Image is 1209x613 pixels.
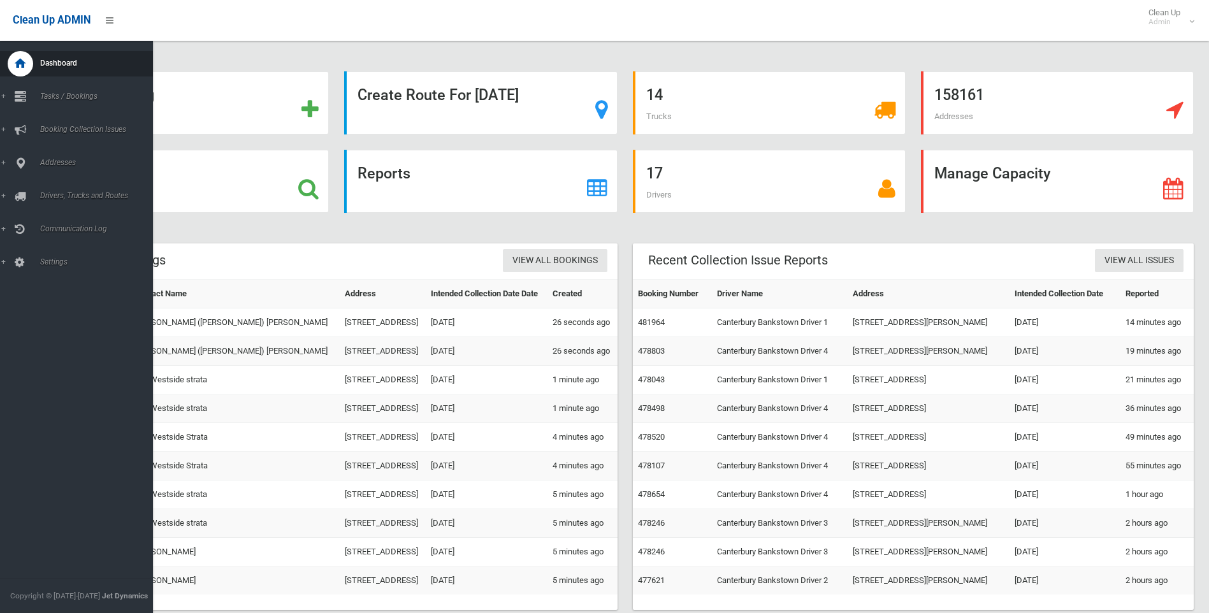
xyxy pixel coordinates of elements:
[426,480,547,509] td: [DATE]
[1010,480,1120,509] td: [DATE]
[426,366,547,394] td: [DATE]
[340,480,426,509] td: [STREET_ADDRESS]
[1120,480,1194,509] td: 1 hour ago
[1010,509,1120,538] td: [DATE]
[848,308,1010,337] td: [STREET_ADDRESS][PERSON_NAME]
[36,59,163,68] span: Dashboard
[1120,280,1194,308] th: Reported
[848,280,1010,308] th: Address
[129,480,340,509] td: Rye Westside strata
[638,461,665,470] a: 478107
[340,280,426,308] th: Address
[1120,337,1194,366] td: 19 minutes ago
[1120,366,1194,394] td: 21 minutes ago
[646,190,672,199] span: Drivers
[340,394,426,423] td: [STREET_ADDRESS]
[36,224,163,233] span: Communication Log
[547,280,618,308] th: Created
[547,509,618,538] td: 5 minutes ago
[934,112,973,121] span: Addresses
[102,591,148,600] strong: Jet Dynamics
[36,191,163,200] span: Drivers, Trucks and Routes
[426,538,547,566] td: [DATE]
[1120,308,1194,337] td: 14 minutes ago
[547,480,618,509] td: 5 minutes ago
[633,150,906,213] a: 17 Drivers
[344,71,617,134] a: Create Route For [DATE]
[848,394,1010,423] td: [STREET_ADDRESS]
[426,509,547,538] td: [DATE]
[340,423,426,452] td: [STREET_ADDRESS]
[1120,566,1194,595] td: 2 hours ago
[921,150,1194,213] a: Manage Capacity
[712,337,848,366] td: Canterbury Bankstown Driver 4
[848,452,1010,480] td: [STREET_ADDRESS]
[638,518,665,528] a: 478246
[1010,538,1120,566] td: [DATE]
[646,112,672,121] span: Trucks
[129,538,340,566] td: [PERSON_NAME]
[547,423,618,452] td: 4 minutes ago
[1010,366,1120,394] td: [DATE]
[426,280,547,308] th: Intended Collection Date Date
[36,158,163,167] span: Addresses
[547,538,618,566] td: 5 minutes ago
[129,452,340,480] td: Rye Westside Strata
[547,366,618,394] td: 1 minute ago
[1010,452,1120,480] td: [DATE]
[1120,538,1194,566] td: 2 hours ago
[646,164,663,182] strong: 17
[129,308,340,337] td: [PERSON_NAME] ([PERSON_NAME]) [PERSON_NAME]
[848,566,1010,595] td: [STREET_ADDRESS][PERSON_NAME]
[129,394,340,423] td: Rye Westside strata
[1010,566,1120,595] td: [DATE]
[1120,423,1194,452] td: 49 minutes ago
[1120,452,1194,480] td: 55 minutes ago
[638,432,665,442] a: 478520
[712,566,848,595] td: Canterbury Bankstown Driver 2
[426,308,547,337] td: [DATE]
[358,86,519,104] strong: Create Route For [DATE]
[426,423,547,452] td: [DATE]
[638,317,665,327] a: 481964
[129,280,340,308] th: Contact Name
[547,337,618,366] td: 26 seconds ago
[712,423,848,452] td: Canterbury Bankstown Driver 4
[129,566,340,595] td: [PERSON_NAME]
[340,308,426,337] td: [STREET_ADDRESS]
[934,86,984,104] strong: 158161
[340,509,426,538] td: [STREET_ADDRESS]
[633,248,843,273] header: Recent Collection Issue Reports
[1095,249,1184,273] a: View All Issues
[633,71,906,134] a: 14 Trucks
[848,509,1010,538] td: [STREET_ADDRESS][PERSON_NAME]
[426,337,547,366] td: [DATE]
[10,591,100,600] span: Copyright © [DATE]-[DATE]
[633,280,712,308] th: Booking Number
[1010,423,1120,452] td: [DATE]
[547,308,618,337] td: 26 seconds ago
[638,547,665,556] a: 478246
[712,394,848,423] td: Canterbury Bankstown Driver 4
[36,125,163,134] span: Booking Collection Issues
[638,346,665,356] a: 478803
[129,366,340,394] td: Rye Westside strata
[340,452,426,480] td: [STREET_ADDRESS]
[921,71,1194,134] a: 158161 Addresses
[340,366,426,394] td: [STREET_ADDRESS]
[848,538,1010,566] td: [STREET_ADDRESS][PERSON_NAME]
[340,337,426,366] td: [STREET_ADDRESS]
[426,566,547,595] td: [DATE]
[848,423,1010,452] td: [STREET_ADDRESS]
[1010,394,1120,423] td: [DATE]
[503,249,607,273] a: View All Bookings
[712,366,848,394] td: Canterbury Bankstown Driver 1
[340,538,426,566] td: [STREET_ADDRESS]
[1120,509,1194,538] td: 2 hours ago
[848,337,1010,366] td: [STREET_ADDRESS][PERSON_NAME]
[1010,308,1120,337] td: [DATE]
[547,394,618,423] td: 1 minute ago
[1010,337,1120,366] td: [DATE]
[1120,394,1194,423] td: 36 minutes ago
[129,509,340,538] td: Rye Westside strata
